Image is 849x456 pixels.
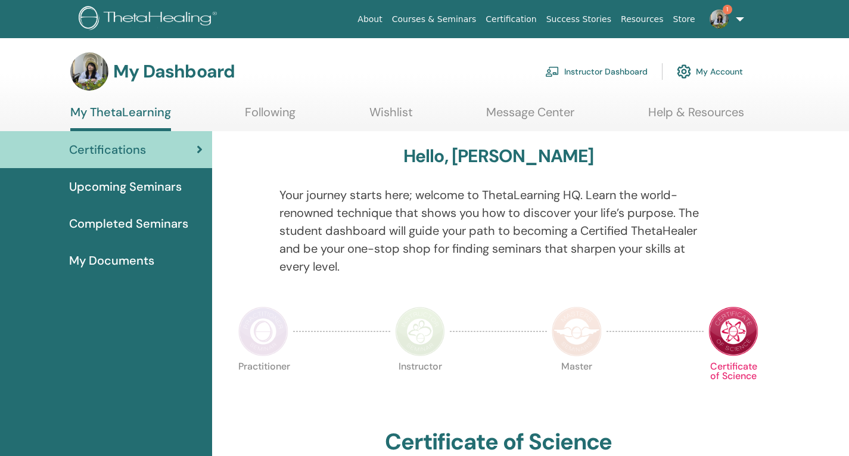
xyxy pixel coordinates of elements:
img: Practitioner [238,306,288,356]
h3: My Dashboard [113,61,235,82]
img: chalkboard-teacher.svg [545,66,559,77]
p: Certificate of Science [708,362,758,412]
span: Completed Seminars [69,215,188,232]
p: Master [552,362,602,412]
a: Success Stories [542,8,616,30]
h2: Certificate of Science [385,429,612,456]
a: Message Center [486,105,574,128]
a: Store [668,8,700,30]
a: Help & Resources [648,105,744,128]
span: Upcoming Seminars [69,178,182,196]
span: My Documents [69,252,154,269]
img: Instructor [395,306,445,356]
a: Wishlist [369,105,413,128]
h3: Hello, [PERSON_NAME] [403,145,594,167]
img: Master [552,306,602,356]
span: 1 [723,5,732,14]
p: Practitioner [238,362,288,412]
img: default.jpg [710,10,729,29]
a: Resources [616,8,668,30]
p: Your journey starts here; welcome to ThetaLearning HQ. Learn the world-renowned technique that sh... [279,186,718,275]
img: Certificate of Science [708,306,758,356]
img: default.jpg [70,52,108,91]
a: My Account [677,58,743,85]
span: Certifications [69,141,146,159]
a: Certification [481,8,541,30]
img: cog.svg [677,61,691,82]
a: Instructor Dashboard [545,58,648,85]
p: Instructor [395,362,445,412]
a: Courses & Seminars [387,8,481,30]
a: About [353,8,387,30]
img: logo.png [79,6,221,33]
a: My ThetaLearning [70,105,171,131]
a: Following [245,105,296,128]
